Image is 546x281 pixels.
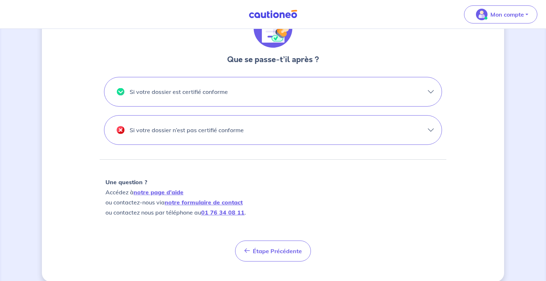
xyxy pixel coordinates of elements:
a: notre page d’aide [134,189,183,196]
img: illu_valid.svg [117,88,125,96]
button: illu_valid.svgSi votre dossier est certifié conforme [104,77,442,106]
a: 01 76 34 08 11 [201,209,244,216]
img: illu_cancel.svg [117,126,125,134]
strong: Une question ? [105,178,147,186]
img: illu_account_valid_menu.svg [476,9,487,20]
p: Si votre dossier n’est pas certifié conforme [130,124,244,136]
span: Étape Précédente [253,247,302,255]
p: Accédez à ou contactez-nous via ou contactez nous par téléphone au . [105,177,441,217]
h3: Que se passe-t’il après ? [227,54,319,65]
button: illu_account_valid_menu.svgMon compte [464,5,537,23]
button: illu_cancel.svgSi votre dossier n’est pas certifié conforme [104,116,442,144]
p: Mon compte [490,10,524,19]
p: Si votre dossier est certifié conforme [130,86,228,98]
a: notre formulaire de contact [165,199,243,206]
button: Étape Précédente [235,241,311,261]
img: Cautioneo [246,10,300,19]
